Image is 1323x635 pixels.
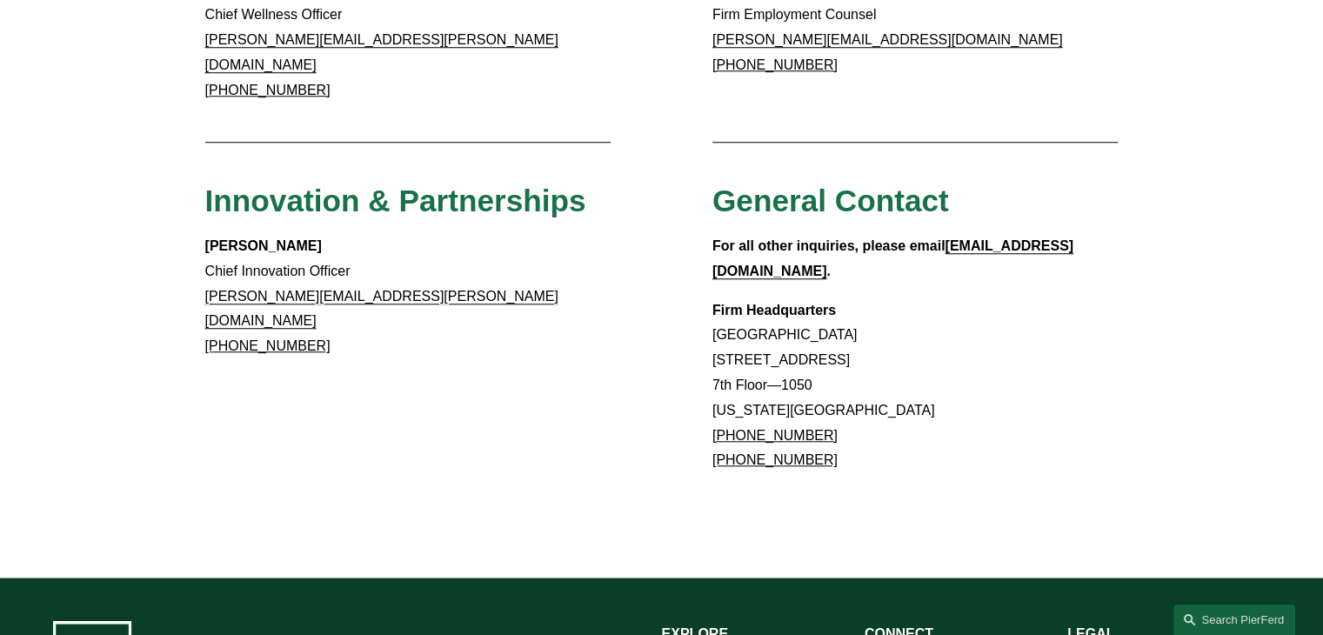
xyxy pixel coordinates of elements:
csone-ctd: Call +18665591811 with CallSwitch One click to dial [712,452,838,467]
strong: . [826,264,830,278]
p: [GEOGRAPHIC_DATA] [STREET_ADDRESS] 7th Floor—1050 [US_STATE][GEOGRAPHIC_DATA] [712,298,1119,474]
strong: [PERSON_NAME] [205,238,322,253]
span: Innovation & Partnerships [205,184,586,217]
strong: For all other inquiries, please email [712,238,945,253]
a: [PERSON_NAME][EMAIL_ADDRESS][PERSON_NAME][DOMAIN_NAME] [205,289,558,329]
a: [PERSON_NAME][EMAIL_ADDRESS][PERSON_NAME][DOMAIN_NAME] [205,32,558,72]
p: Chief Innovation Officer [205,234,611,359]
csone-ctd: Call +12027691029 with CallSwitch One click to dial [205,338,331,353]
csone-ctd: Call +12406303860 with CallSwitch One click to dial [712,57,838,72]
strong: Firm Headquarters [712,303,836,317]
a: Search this site [1173,605,1295,635]
csone-ctd: Call +19179142279 with CallSwitch One click to dial [712,428,838,443]
csone-ctd: Call +17606832310 with CallSwitch One click to dial [205,83,331,97]
a: [EMAIL_ADDRESS][DOMAIN_NAME] [712,238,1073,278]
span: General Contact [712,184,949,217]
a: [PERSON_NAME][EMAIL_ADDRESS][DOMAIN_NAME] [712,32,1063,47]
